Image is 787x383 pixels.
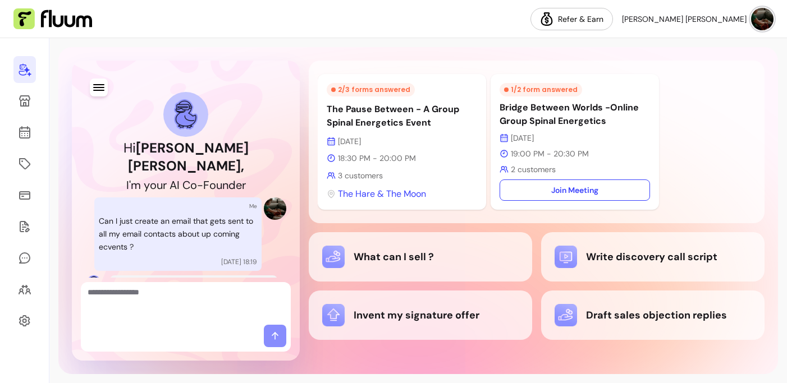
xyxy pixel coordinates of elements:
div: Draft sales objection replies [555,304,751,326]
span: The Hare & The Moon [338,187,426,201]
img: What can I sell ? [322,246,345,268]
p: Me [249,202,257,210]
a: Sales [13,182,36,209]
div: n [222,177,228,193]
p: 18:30 PM - 20:00 PM [327,153,477,164]
a: Home [13,56,36,83]
textarea: Ask me anything... [88,287,284,320]
span: [PERSON_NAME] [PERSON_NAME] [622,13,747,25]
div: What can I sell ? [322,246,519,268]
div: C [182,177,190,193]
div: u [216,177,222,193]
p: [DATE] 18:19 [221,257,257,266]
p: Bridge Between Worlds -Online Group Spinal Energetics [500,101,650,128]
img: Draft sales objection replies [555,304,577,326]
div: u [157,177,163,193]
a: Calendar [13,119,36,146]
div: e [236,177,242,193]
h1: Hi [121,139,250,175]
a: Forms [13,213,36,240]
a: Offerings [13,150,36,177]
div: o [190,177,197,193]
div: d [228,177,236,193]
div: m [131,177,141,193]
img: Provider image [264,197,286,220]
img: Invent my signature offer [322,304,345,326]
a: Join Meeting [500,179,650,201]
img: avatar [751,8,774,30]
div: Write discovery call script [555,246,751,268]
b: [PERSON_NAME] [PERSON_NAME] , [128,139,249,174]
a: My Messages [13,244,36,271]
p: [DATE] [327,136,477,147]
div: r [242,177,246,193]
div: Invent my signature offer [322,304,519,326]
div: 1 / 2 form answered [500,83,582,96]
a: Refer & Earn [530,8,613,30]
div: o [209,177,216,193]
div: A [170,177,177,193]
img: Fluum Logo [13,8,92,30]
p: Can I just create an email that gets sent to all my email contacts about up coming ecvents ? [99,215,257,253]
div: I [177,177,180,193]
img: Write discovery call script [555,246,577,268]
div: I [126,177,129,193]
img: AI Co-Founder avatar [174,99,198,129]
p: The Pause Between - A Group Spinal Energetics Event [327,103,477,130]
p: [DATE] [500,132,650,144]
div: o [150,177,157,193]
h2: I'm your AI Co-Founder [126,177,246,193]
p: 19:00 PM - 20:30 PM [500,148,650,159]
button: avatar[PERSON_NAME] [PERSON_NAME] [622,8,774,30]
div: F [203,177,209,193]
div: r [163,177,167,193]
img: AI Co-Founder avatar [85,275,104,299]
div: - [197,177,203,193]
a: Clients [13,276,36,303]
a: Storefront [13,87,36,114]
div: ' [129,177,131,193]
div: y [144,177,150,193]
a: Settings [13,307,36,334]
p: 3 customers [327,170,477,181]
p: 2 customers [500,164,650,175]
div: 2 / 3 forms answered [327,83,415,96]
